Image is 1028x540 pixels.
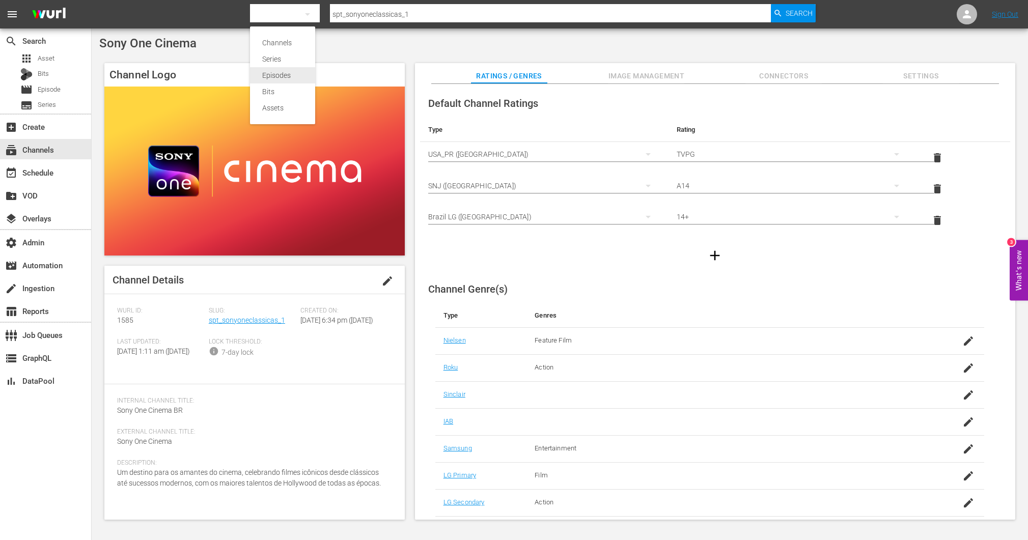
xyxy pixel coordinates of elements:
button: Open Feedback Widget [1010,240,1028,300]
div: Assets [262,100,303,116]
div: 3 [1007,238,1015,246]
div: Episodes [262,67,303,83]
div: Channels [262,35,303,51]
div: Series [262,51,303,67]
div: Bits [262,83,303,100]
